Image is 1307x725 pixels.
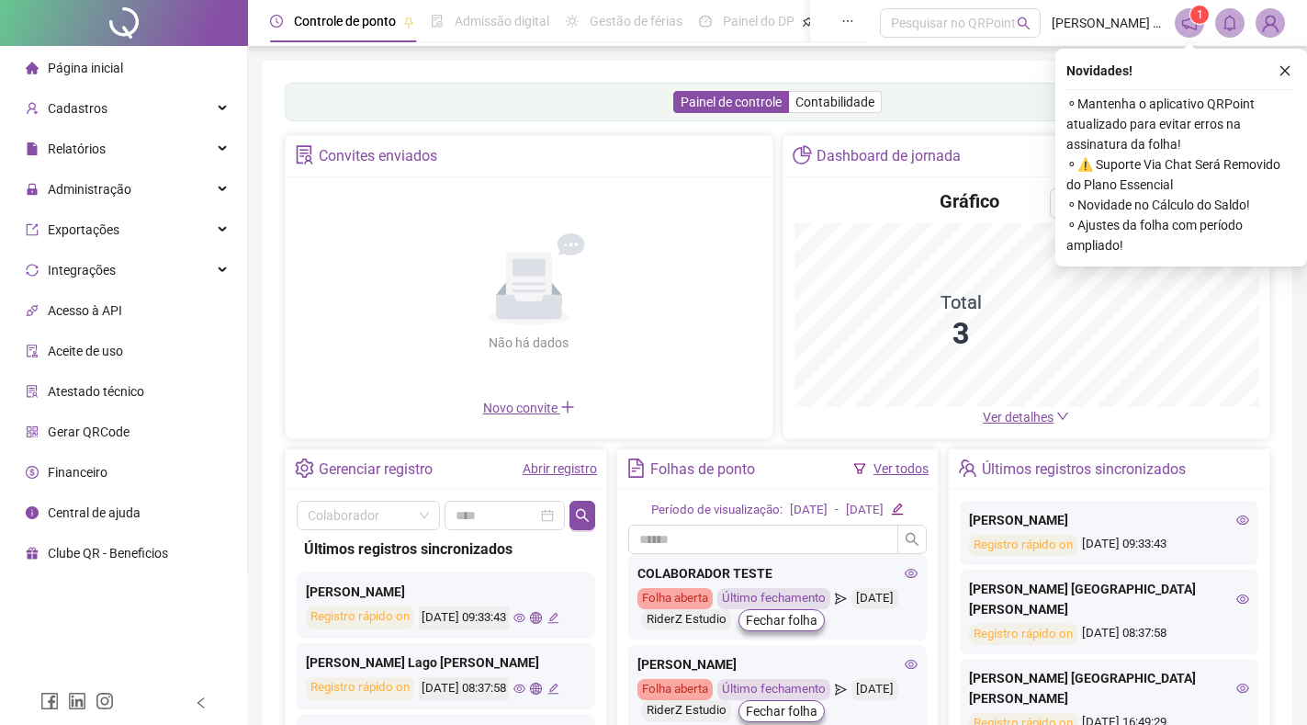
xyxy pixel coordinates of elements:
span: Painel do DP [723,14,794,28]
span: solution [26,385,39,398]
span: eye [1236,593,1249,606]
span: Aceite de uso [48,344,123,358]
span: pushpin [802,17,813,28]
span: Relatórios [48,142,106,156]
span: close [1279,64,1291,77]
div: [PERSON_NAME] [637,654,918,674]
span: bell [1222,15,1238,31]
span: ⚬ Ajustes da folha com período ampliado! [1066,215,1296,255]
span: ellipsis [841,15,854,28]
span: Gestão de férias [590,14,682,28]
div: Registro rápido on [306,606,414,629]
span: linkedin [68,692,86,710]
span: global [530,683,542,695]
span: search [905,532,919,547]
span: Admissão digital [455,14,549,28]
div: Últimos registros sincronizados [304,538,588,561]
a: Abrir registro [523,461,597,476]
span: Painel de controle [681,95,782,109]
span: notification [1181,15,1198,31]
span: eye [1236,682,1249,695]
div: COLABORADOR TESTE [637,563,918,583]
span: Fechar folha [746,610,817,630]
span: plus [560,400,575,414]
span: eye [905,658,918,671]
span: Controle de ponto [294,14,396,28]
span: Acesso à API [48,303,122,318]
div: RiderZ Estudio [642,609,731,630]
div: RiderZ Estudio [642,700,731,721]
div: [PERSON_NAME] [306,582,586,602]
div: Não há dados [445,333,614,353]
a: Ver todos [873,461,929,476]
div: [DATE] 09:33:43 [969,535,1249,556]
span: ⚬ Novidade no Cálculo do Saldo! [1066,195,1296,215]
span: [PERSON_NAME] - RiderZ Estudio [1052,13,1164,33]
span: Ver detalhes [983,410,1053,425]
div: Gerenciar registro [319,454,433,485]
span: pie-chart [793,145,812,164]
div: [DATE] [851,588,898,609]
span: send [835,679,847,700]
span: sun [566,15,579,28]
span: clock-circle [270,15,283,28]
div: [DATE] 08:37:58 [419,677,509,700]
span: Administração [48,182,131,197]
span: send [835,588,847,609]
span: Fechar folha [746,701,817,721]
span: Contabilidade [795,95,874,109]
span: search [1017,17,1031,30]
span: edit [547,683,559,695]
div: Registro rápido on [969,624,1077,645]
h4: Gráfico [940,188,999,214]
span: Integrações [48,263,116,278]
span: dollar [26,466,39,479]
div: [DATE] 09:33:43 [419,606,509,629]
span: facebook [40,692,59,710]
div: Dashboard de jornada [817,141,961,172]
button: Fechar folha [738,700,825,722]
span: pushpin [403,17,414,28]
div: Último fechamento [717,679,830,700]
span: Página inicial [48,61,123,75]
div: [DATE] [790,501,828,520]
span: Clube QR - Beneficios [48,546,168,561]
span: edit [891,503,903,515]
div: Registro rápido on [969,535,1077,556]
span: qrcode [26,425,39,438]
span: Central de ajuda [48,505,141,520]
span: eye [513,612,525,624]
span: file [26,142,39,155]
div: Folhas de ponto [650,454,755,485]
span: team [958,459,977,478]
span: 1 [1197,8,1203,21]
div: - [835,501,839,520]
a: Ver detalhes down [983,410,1069,425]
span: file-text [626,459,646,478]
span: lock [26,183,39,196]
span: setting [295,459,314,478]
span: ⚬ ⚠️ Suporte Via Chat Será Removido do Plano Essencial [1066,154,1296,195]
sup: 1 [1190,6,1209,24]
span: home [26,62,39,74]
span: sync [26,264,39,277]
div: [PERSON_NAME] [GEOGRAPHIC_DATA][PERSON_NAME] [969,668,1249,708]
span: info-circle [26,506,39,519]
div: [PERSON_NAME] Lago [PERSON_NAME] [306,652,586,673]
span: Cadastros [48,101,107,116]
div: [PERSON_NAME] [GEOGRAPHIC_DATA][PERSON_NAME] [969,579,1249,619]
span: filter [853,462,866,475]
div: [DATE] [851,679,898,700]
div: Últimos registros sincronizados [982,454,1186,485]
span: file-done [431,15,444,28]
div: Período de visualização: [651,501,783,520]
div: Folha aberta [637,588,713,609]
span: eye [1236,514,1249,527]
span: ⚬ Mantenha o aplicativo QRPoint atualizado para evitar erros na assinatura da folha! [1066,94,1296,154]
span: Novidades ! [1066,61,1132,81]
div: [PERSON_NAME] [969,510,1249,530]
span: Atestado técnico [48,384,144,399]
div: Folha aberta [637,679,713,700]
span: dashboard [699,15,712,28]
img: 89514 [1256,9,1284,37]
